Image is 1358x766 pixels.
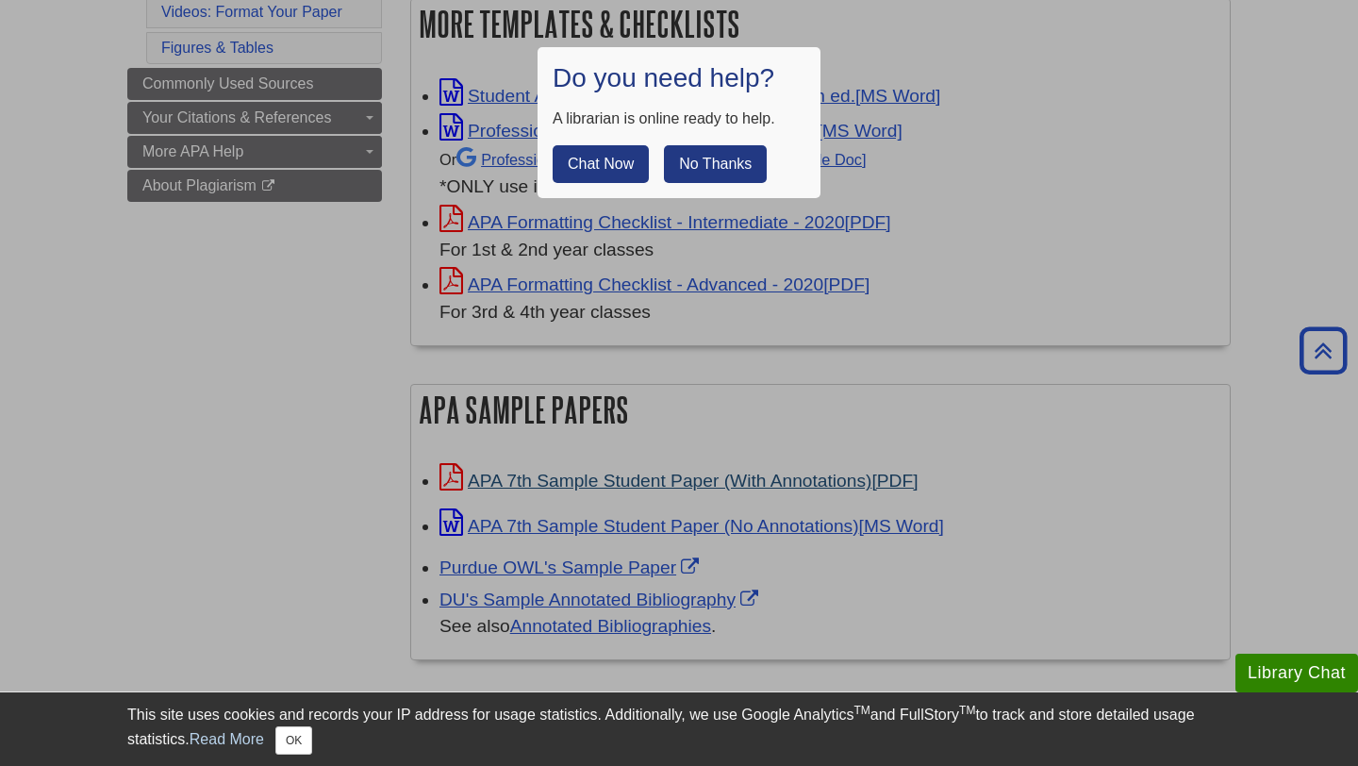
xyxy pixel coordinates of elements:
sup: TM [853,704,869,717]
button: Library Chat [1235,654,1358,692]
h1: Do you need help? [553,62,805,94]
div: A librarian is online ready to help. [553,108,805,130]
button: No Thanks [664,145,767,183]
a: Read More [190,731,264,747]
div: This site uses cookies and records your IP address for usage statistics. Additionally, we use Goo... [127,704,1231,755]
sup: TM [959,704,975,717]
button: Close [275,726,312,755]
button: Chat Now [553,145,649,183]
